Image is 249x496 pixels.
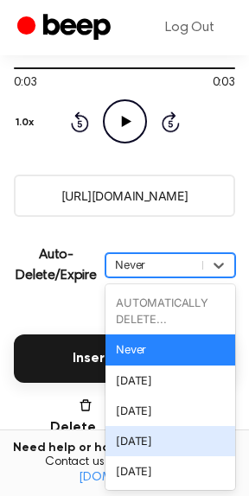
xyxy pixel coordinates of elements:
a: Log Out [148,7,232,48]
div: [DATE] [105,456,235,486]
button: Insert into Docs [14,334,235,383]
div: Never [105,334,235,365]
a: [EMAIL_ADDRESS][DOMAIN_NAME] [79,456,204,484]
span: 0:03 [14,74,36,92]
div: [DATE] [105,366,235,396]
div: [DATE] [105,426,235,456]
div: Never [115,257,194,273]
span: 0:03 [213,74,235,92]
div: AUTOMATICALLY DELETE... [105,288,235,334]
button: 1.0x [14,108,41,137]
div: [DATE] [105,396,235,426]
a: Beep [17,11,115,45]
p: Auto-Delete/Expire [14,245,99,286]
span: Contact us [10,455,239,486]
button: Delete [35,397,96,438]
